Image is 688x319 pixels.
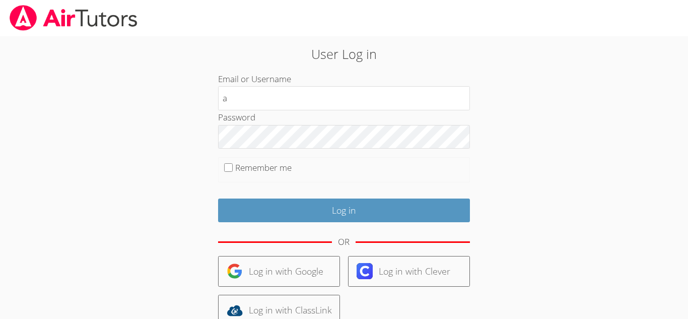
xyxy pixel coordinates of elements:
[235,162,292,173] label: Remember me
[218,199,470,222] input: Log in
[227,302,243,318] img: classlink-logo-d6bb404cc1216ec64c9a2012d9dc4662098be43eaf13dc465df04b49fa7ab582.svg
[218,73,291,85] label: Email or Username
[218,111,255,123] label: Password
[218,256,340,287] a: Log in with Google
[338,235,350,249] div: OR
[348,256,470,287] a: Log in with Clever
[9,5,139,31] img: airtutors_banner-c4298cdbf04f3fff15de1276eac7730deb9818008684d7c2e4769d2f7ddbe033.png
[227,263,243,279] img: google-logo-50288ca7cdecda66e5e0955fdab243c47b7ad437acaf1139b6f446037453330a.svg
[158,44,530,63] h2: User Log in
[357,263,373,279] img: clever-logo-6eab21bc6e7a338710f1a6ff85c0baf02591cd810cc4098c63d3a4b26e2feb20.svg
